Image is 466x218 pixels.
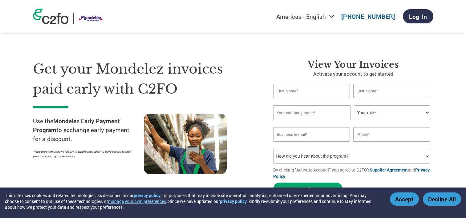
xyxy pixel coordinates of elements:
a: privacy policy [220,198,247,204]
div: Inavlid Phone Number [353,142,430,146]
p: Activate your account to get started [273,70,433,78]
div: Invalid last name or last name is too long [353,99,430,103]
div: Inavlid Email Address [273,142,350,146]
a: Supplier Agreement [370,167,408,173]
p: By clicking "Activate Account" you agree to C2FO's and [273,167,433,180]
strong: Mondelez Early Payment Program [33,117,120,134]
div: This site uses cookies and related technologies, as described in our , for purposes that may incl... [5,192,381,210]
a: Log In [403,9,433,23]
a: privacy policy [134,192,160,198]
h1: Get your Mondelez invoices paid early with C2FO [33,59,255,99]
input: Invalid Email format [273,127,350,142]
input: Phone* [353,127,430,142]
input: Last Name* [353,84,430,98]
a: [PHONE_NUMBER] [341,13,395,20]
button: Accept [390,192,419,206]
img: c2fo logo [33,9,69,24]
button: manage your own preferences [108,198,166,204]
p: Use the to exchange early payment for a discount. [33,117,144,143]
div: Invalid company name or company name is too long [273,121,430,125]
img: supply chain worker [144,114,227,174]
button: Decline All [423,192,461,206]
p: *This program does not apply to employees seeking early access to their paychecks or payroll adva... [33,149,138,159]
div: Invalid first name or first name is too long [273,99,350,103]
h3: View Your Invoices [273,59,433,70]
select: Title/Role [354,105,430,120]
img: Mondelez [78,13,104,24]
input: First Name* [273,84,350,98]
button: Activate Account [273,183,342,195]
a: Privacy Policy [273,167,430,179]
input: Your company name* [273,105,351,120]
